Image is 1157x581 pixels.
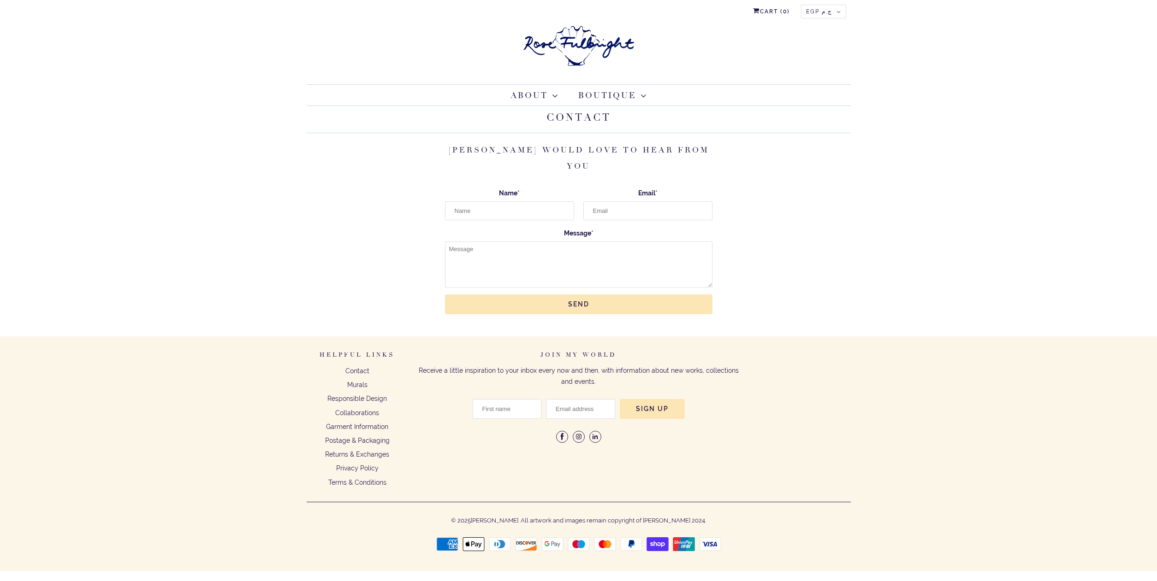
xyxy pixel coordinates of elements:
[445,187,574,201] label: Name
[445,227,712,241] label: Message
[620,399,685,419] input: Sign Up
[753,5,790,18] a: Cart (0)
[783,8,787,15] span: 0
[801,5,846,18] button: EGP ج.م
[307,106,851,133] h1: Contact
[327,395,387,402] a: Responsible Design
[325,451,389,458] a: Returns & Exchanges
[307,509,851,526] p: © 2025 . All artwork and images remain copyright of [PERSON_NAME] 2024.
[510,89,558,102] a: About
[328,479,386,486] a: Terms & Conditions
[583,187,712,201] label: Email
[417,365,740,387] p: Receive a little inspiration to your inbox every now and then, with information about new works, ...
[445,142,712,180] h3: [PERSON_NAME] would love to hear from you
[583,201,712,220] input: Email
[546,399,615,419] input: Email address
[325,437,390,444] a: Postage & Packaging
[307,351,408,366] h6: Helpful Links
[347,381,368,388] a: Murals
[471,511,518,524] a: [PERSON_NAME]
[445,201,574,220] input: Name
[335,409,379,417] a: Collaborations
[473,399,542,419] input: First name
[445,294,712,314] input: Send
[417,351,740,366] h6: Join my world
[336,464,379,472] a: Privacy Policy
[578,89,647,102] a: Boutique
[326,423,388,430] a: Garment Information
[345,367,369,375] a: Contact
